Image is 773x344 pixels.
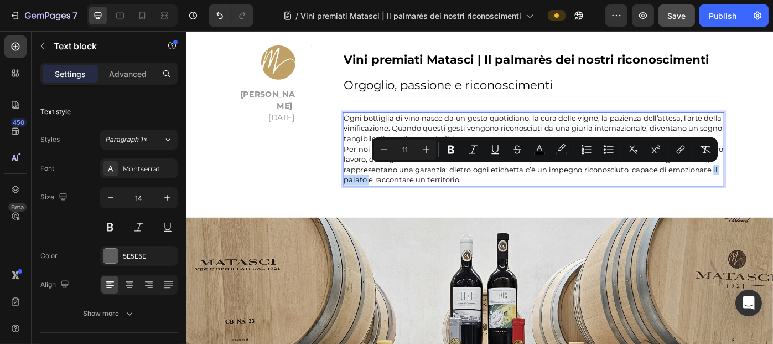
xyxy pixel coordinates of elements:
div: Montserrat [123,164,175,174]
p: Settings [55,68,86,80]
div: Align [40,278,71,292]
div: 5E5E5E [123,251,175,261]
div: Open Intercom Messenger [735,290,762,316]
div: 450 [11,118,27,127]
div: Show more [84,308,135,319]
button: 7 [4,4,82,27]
span: Per noi di Matasci, i premi non sono soltanto medaglie: sono il riflesso della cura che mettiamo ... [178,129,608,173]
div: Beta [8,203,27,212]
span: Ogni bottiglia di vino nasce da un gesto quotidiano: la cura delle vigne, la pazienza dell’attesa... [178,94,606,127]
span: / [295,10,298,22]
div: Font [40,163,54,173]
div: Styles [40,135,60,145]
button: Show more [40,304,178,324]
div: Color [40,251,58,261]
p: 7 [72,9,77,22]
span: Paragraph 1* [105,135,147,145]
button: Save [658,4,695,27]
button: Publish [699,4,746,27]
strong: Vini premiati Matasci | Il palmarès dei nostri riconoscimenti [178,24,592,40]
p: Advanced [109,68,147,80]
div: Publish [709,10,736,22]
div: Editor contextual toolbar [372,137,718,162]
div: Undo/Redo [209,4,253,27]
span: Vini premiati Matasci | Il palmarès dei nostri riconoscimenti [300,10,521,22]
span: Orgoglio, passione e riconoscimenti [178,53,415,69]
span: Save [668,11,686,20]
div: Text style [40,107,71,117]
iframe: Design area [186,31,773,344]
p: Text block [54,39,148,53]
button: Paragraph 1* [100,130,178,150]
div: Size [40,190,70,205]
div: Rich Text Editor. Editing area: main [177,92,609,176]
